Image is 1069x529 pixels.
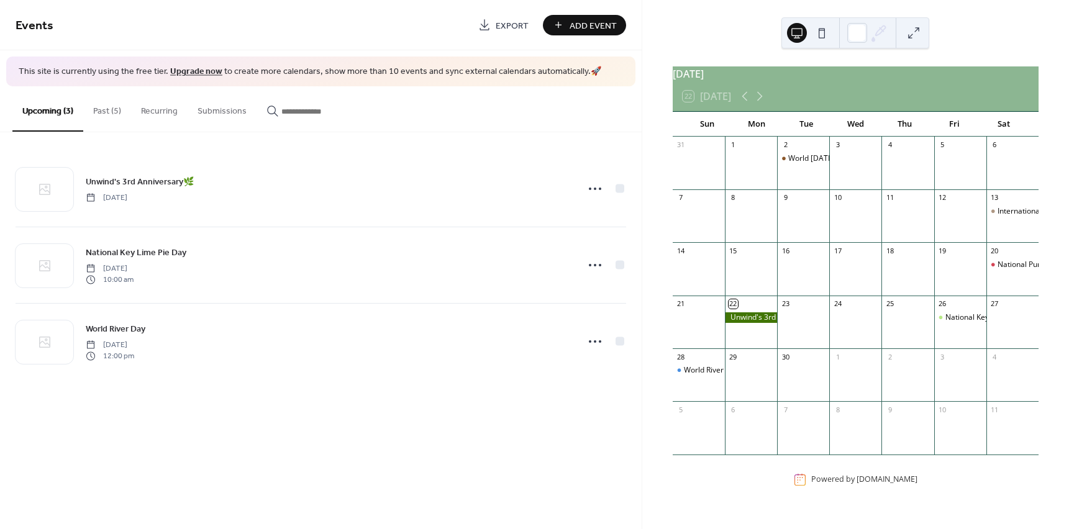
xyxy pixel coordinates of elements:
span: 10:00 am [86,274,134,286]
span: 12:00 pm [86,351,134,362]
div: 2 [885,352,894,361]
div: 8 [833,405,842,414]
div: World River Day [684,365,739,376]
div: World Coconut Day [777,153,829,164]
div: 15 [729,246,738,255]
button: Submissions [188,86,257,130]
div: Thu [880,112,930,137]
button: Recurring [131,86,188,130]
div: 20 [990,246,999,255]
div: Unwind's 3rd Anniversary🌿 [725,312,777,323]
div: 7 [781,405,790,414]
a: World River Day [86,322,145,336]
div: Sat [979,112,1029,137]
button: Add Event [543,15,626,35]
div: 23 [781,299,790,309]
div: Wed [830,112,880,137]
div: National Punch Day [998,260,1065,270]
div: 10 [833,193,842,202]
span: Unwind's 3rd Anniversary🌿 [86,175,194,188]
div: 31 [676,140,686,150]
div: 25 [885,299,894,309]
div: 2 [781,140,790,150]
div: Mon [732,112,781,137]
div: National Key Lime Pie Day [934,312,986,323]
a: [DOMAIN_NAME] [857,474,917,485]
div: 9 [781,193,790,202]
div: 13 [990,193,999,202]
div: Sun [683,112,732,137]
div: 17 [833,246,842,255]
div: 28 [676,352,686,361]
div: 30 [781,352,790,361]
div: 19 [938,246,947,255]
div: 11 [885,193,894,202]
div: 6 [990,140,999,150]
a: Unwind's 3rd Anniversary🌿 [86,174,194,189]
div: 12 [938,193,947,202]
div: 3 [833,140,842,150]
div: [DATE] [673,66,1039,81]
div: Fri [930,112,980,137]
a: National Key Lime Pie Day [86,245,186,260]
div: International Chocolate Day [986,206,1039,217]
a: Export [469,15,538,35]
div: World River Day [673,365,725,376]
div: Tue [781,112,831,137]
span: Add Event [570,19,617,32]
button: Upcoming (3) [12,86,83,132]
div: 1 [729,140,738,150]
a: Upgrade now [170,63,222,80]
div: 9 [885,405,894,414]
div: 1 [833,352,842,361]
div: 18 [885,246,894,255]
div: 4 [885,140,894,150]
div: 5 [676,405,686,414]
div: 11 [990,405,999,414]
div: 24 [833,299,842,309]
div: 21 [676,299,686,309]
div: 6 [729,405,738,414]
div: 27 [990,299,999,309]
span: [DATE] [86,263,134,274]
div: 8 [729,193,738,202]
span: [DATE] [86,339,134,350]
div: 7 [676,193,686,202]
div: 16 [781,246,790,255]
button: Past (5) [83,86,131,130]
div: 29 [729,352,738,361]
span: Export [496,19,529,32]
div: Powered by [811,474,917,485]
span: This site is currently using the free tier. to create more calendars, show more than 10 events an... [19,66,601,78]
div: National Key Lime Pie Day [945,312,1035,323]
div: 26 [938,299,947,309]
div: 14 [676,246,686,255]
div: 5 [938,140,947,150]
span: [DATE] [86,192,127,203]
span: National Key Lime Pie Day [86,246,186,259]
div: National Punch Day [986,260,1039,270]
span: Events [16,14,53,38]
div: 4 [990,352,999,361]
div: World [DATE] [788,153,835,164]
div: 10 [938,405,947,414]
div: 3 [938,352,947,361]
div: 22 [729,299,738,309]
